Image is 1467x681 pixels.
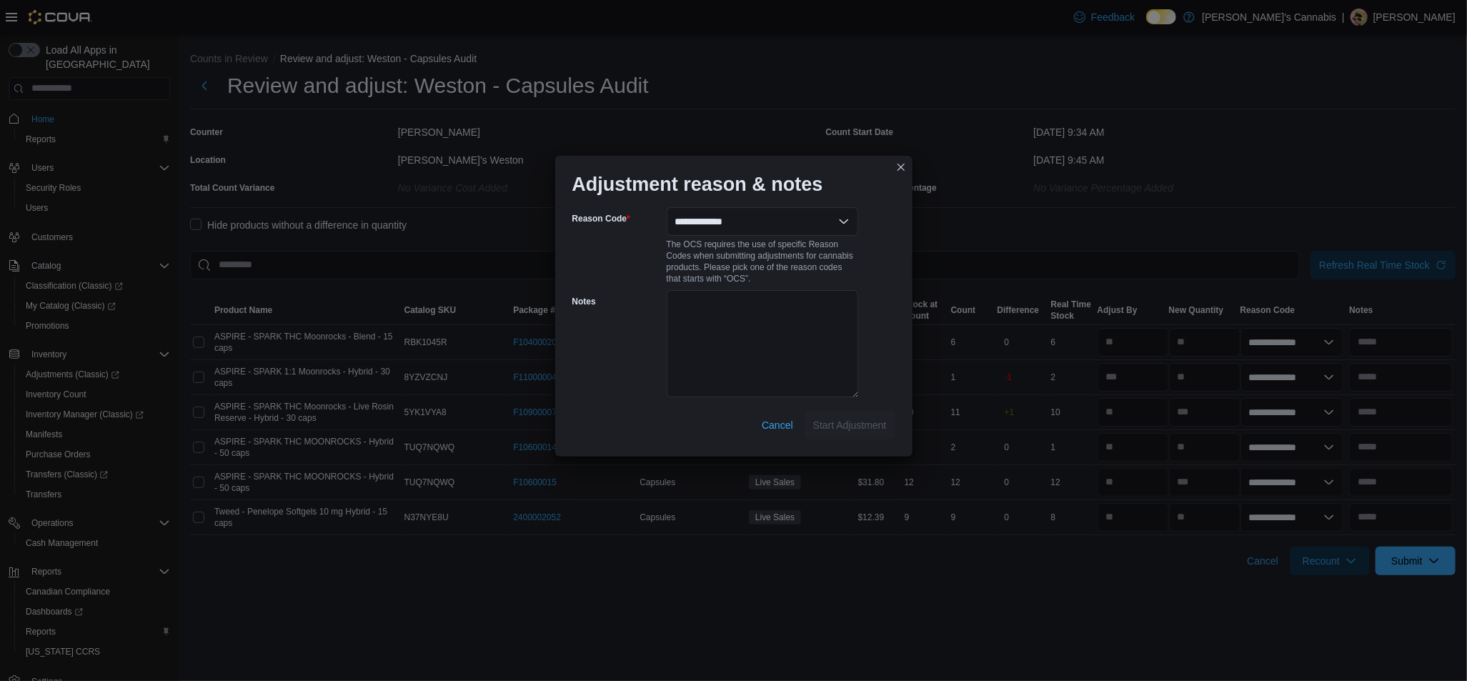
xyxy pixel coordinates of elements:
button: Closes this modal window [892,159,910,176]
button: Start Adjustment [805,411,895,439]
button: Cancel [756,411,799,439]
label: Notes [572,296,596,307]
label: Reason Code [572,213,630,224]
span: Cancel [762,418,793,432]
div: The OCS requires the use of specific Reason Codes when submitting adjustments for cannabis produc... [667,236,858,284]
h1: Adjustment reason & notes [572,173,823,196]
span: Start Adjustment [813,418,887,432]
